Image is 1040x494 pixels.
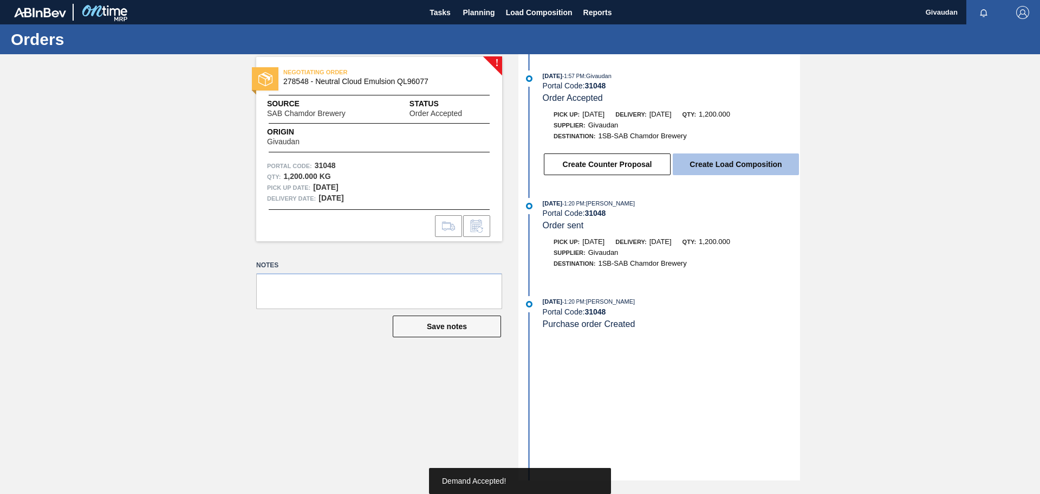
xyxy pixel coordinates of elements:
[463,6,495,19] span: Planning
[283,67,435,78] span: NEGOTIATING ORDER
[283,172,330,181] strong: 1,200.000 KG
[582,110,604,118] span: [DATE]
[313,183,338,191] strong: [DATE]
[393,316,501,337] button: Save notes
[554,133,595,139] span: Destination:
[315,161,336,170] strong: 31048
[584,209,606,217] strong: 31048
[699,110,730,118] span: 1,200.000
[966,5,1001,20] button: Notifications
[584,81,606,90] strong: 31048
[598,132,686,140] span: 1SB-SAB Chamdor Brewery
[267,161,312,171] span: Portal Code:
[554,249,586,256] span: Supplier:
[1016,6,1029,19] img: Logout
[682,239,696,245] span: Qty:
[543,221,584,230] span: Order sent
[267,126,327,138] span: Origin
[463,215,490,237] div: Inform order change
[543,298,562,305] span: [DATE]
[435,215,462,237] div: Go to Load Composition
[588,248,619,256] span: Givaudan
[582,238,604,246] span: [DATE]
[543,319,635,329] span: Purchase order Created
[598,259,686,267] span: 1SB-SAB Chamdor Brewery
[673,153,799,175] button: Create Load Composition
[267,171,281,182] span: Qty :
[562,201,584,207] span: - 1:20 PM
[267,110,346,118] span: SAB Chamdor Brewery
[543,209,800,217] div: Portal Code:
[543,93,603,102] span: Order Accepted
[318,194,343,202] strong: [DATE]
[543,73,562,79] span: [DATE]
[584,307,606,316] strong: 31048
[615,111,646,118] span: Delivery:
[554,122,586,129] span: Supplier:
[256,258,502,273] label: Notes
[562,73,584,79] span: - 1:57 PM
[699,238,730,246] span: 1,200.000
[583,6,612,19] span: Reports
[267,98,378,110] span: Source
[428,6,452,19] span: Tasks
[506,6,573,19] span: Load Composition
[267,182,310,193] span: Pick up Date:
[14,8,66,17] img: TNhmsLtSVTkK8tSr43FrP2fwEKptu5GPRR3wAAAABJRU5ErkJggg==
[526,203,532,209] img: atual
[562,299,584,305] span: - 1:20 PM
[543,200,562,207] span: [DATE]
[267,193,316,204] span: Delivery Date:
[554,260,595,267] span: Destination:
[544,153,671,175] button: Create Counter Proposal
[526,75,532,82] img: atual
[649,110,672,118] span: [DATE]
[682,111,696,118] span: Qty:
[543,307,800,316] div: Portal Code:
[554,111,580,118] span: Pick up:
[11,33,203,46] h1: Orders
[442,477,506,485] span: Demand Accepted!
[409,98,491,110] span: Status
[526,301,532,307] img: atual
[615,239,646,245] span: Delivery:
[267,138,300,146] span: Givaudan
[584,73,612,79] span: : Givaudan
[258,72,272,86] img: status
[409,110,462,118] span: Order Accepted
[543,81,800,90] div: Portal Code:
[554,239,580,245] span: Pick up:
[584,298,635,305] span: : [PERSON_NAME]
[283,78,480,86] span: 278548 - Neutral Cloud Emulsion QL96077
[584,200,635,207] span: : [PERSON_NAME]
[649,238,672,246] span: [DATE]
[588,121,619,129] span: Givaudan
